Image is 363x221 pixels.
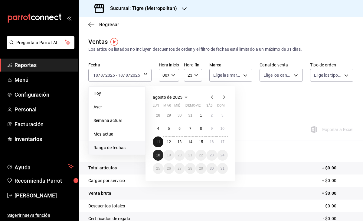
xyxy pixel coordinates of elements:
span: Elige las marcas [213,72,241,78]
p: Cargos por servicio [88,178,125,184]
span: / [103,73,105,78]
abbr: 9 de agosto de 2025 [211,127,213,131]
button: 27 de agosto de 2025 [174,163,185,174]
p: Descuentos totales [88,203,125,209]
button: Regresar [88,22,119,27]
span: / [98,73,100,78]
img: Tooltip marker [110,38,118,46]
button: 30 de agosto de 2025 [206,163,217,174]
span: Ayer [93,104,140,110]
label: Fecha [88,63,152,67]
abbr: 15 de agosto de 2025 [199,140,203,144]
button: 24 de agosto de 2025 [217,150,228,161]
button: 16 de agosto de 2025 [206,136,217,147]
span: - [116,73,117,78]
input: -- [118,73,123,78]
a: Pregunta a Parrot AI [4,44,74,50]
span: / [128,73,130,78]
input: -- [100,73,103,78]
span: Reportes [15,61,74,69]
button: open_drawer_menu [67,16,71,21]
span: / [123,73,125,78]
button: 29 de agosto de 2025 [196,163,206,174]
abbr: 16 de agosto de 2025 [210,140,214,144]
button: 30 de julio de 2025 [174,110,185,121]
abbr: 17 de agosto de 2025 [221,140,224,144]
abbr: 29 de julio de 2025 [167,113,171,117]
input: ---- [130,73,140,78]
abbr: 10 de agosto de 2025 [221,127,224,131]
button: 31 de agosto de 2025 [217,163,228,174]
p: - $0.00 [323,203,353,209]
button: 3 de agosto de 2025 [217,110,228,121]
button: 21 de agosto de 2025 [185,150,195,161]
div: Los artículos listados no incluyen descuentos de orden y el filtro de fechas está limitado a un m... [88,46,353,53]
button: 26 de agosto de 2025 [163,163,174,174]
abbr: 5 de agosto de 2025 [168,127,170,131]
button: 2 de agosto de 2025 [206,110,217,121]
p: = $0.00 [322,190,353,197]
div: Ventas [88,37,108,46]
abbr: 3 de agosto de 2025 [221,113,224,117]
span: Mes actual [93,131,140,137]
span: Recomienda Parrot [15,177,74,185]
abbr: 14 de agosto de 2025 [188,140,192,144]
abbr: 23 de agosto de 2025 [210,153,214,157]
p: Total artículos [88,165,117,171]
label: Canal de venta [260,63,303,67]
button: 9 de agosto de 2025 [206,123,217,134]
input: -- [125,73,128,78]
abbr: 31 de julio de 2025 [188,113,192,117]
abbr: 19 de agosto de 2025 [167,153,171,157]
p: Venta bruta [88,190,111,197]
button: 31 de julio de 2025 [185,110,195,121]
button: 18 de agosto de 2025 [153,150,163,161]
button: 28 de julio de 2025 [153,110,163,121]
span: Configuración [15,91,74,99]
button: 15 de agosto de 2025 [196,136,206,147]
abbr: 2 de agosto de 2025 [211,113,213,117]
span: Elige los tipos de orden [314,72,342,78]
abbr: 13 de agosto de 2025 [178,140,181,144]
button: 8 de agosto de 2025 [196,123,206,134]
h3: Sucursal: Tigre (Metropolitan) [105,5,177,12]
abbr: 1 de agosto de 2025 [200,113,202,117]
span: Pregunta a Parrot AI [16,40,65,46]
p: + $0.00 [322,178,353,184]
abbr: 8 de agosto de 2025 [200,127,202,131]
button: Pregunta a Parrot AI [7,36,74,49]
span: Regresar [99,22,119,27]
span: Personal [15,105,74,114]
span: agosto de 2025 [153,95,182,100]
abbr: martes [163,104,171,110]
button: 14 de agosto de 2025 [185,136,195,147]
input: -- [93,73,98,78]
button: 29 de julio de 2025 [163,110,174,121]
span: Sugerir nueva función [7,212,74,219]
abbr: sábado [206,104,213,110]
abbr: 27 de agosto de 2025 [178,166,181,171]
label: Marca [209,63,253,67]
span: Ayuda [15,163,66,170]
button: 25 de agosto de 2025 [153,163,163,174]
button: 22 de agosto de 2025 [196,150,206,161]
input: ---- [105,73,115,78]
button: 19 de agosto de 2025 [163,150,174,161]
label: Tipo de orden [310,63,353,67]
abbr: 31 de agosto de 2025 [221,166,224,171]
button: 28 de agosto de 2025 [185,163,195,174]
abbr: domingo [217,104,225,110]
abbr: lunes [153,104,159,110]
abbr: 18 de agosto de 2025 [156,153,160,157]
abbr: 30 de agosto de 2025 [210,166,214,171]
button: 13 de agosto de 2025 [174,136,185,147]
abbr: 22 de agosto de 2025 [199,153,203,157]
button: 5 de agosto de 2025 [163,123,174,134]
abbr: jueves [185,104,221,110]
abbr: 12 de agosto de 2025 [167,140,171,144]
button: 20 de agosto de 2025 [174,150,185,161]
label: Hora inicio [159,63,179,67]
span: Facturación [15,120,74,128]
span: [PERSON_NAME] [15,191,74,200]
